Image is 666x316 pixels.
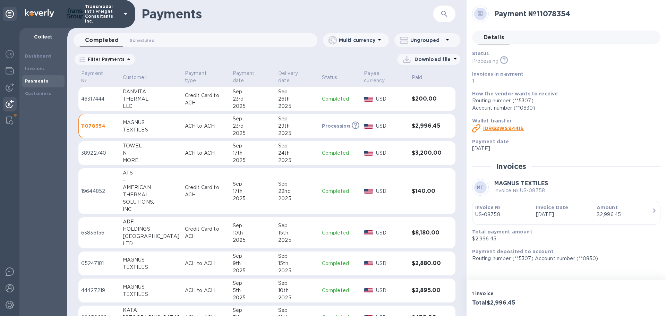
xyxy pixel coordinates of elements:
div: Unpin categories [3,7,17,21]
div: 2025 [233,157,273,164]
div: 15th [278,260,316,267]
span: Payee currency [364,70,406,84]
b: Dashboard [25,53,51,59]
p: Credit Card to ACH [185,92,227,106]
img: USD [364,261,373,266]
div: MAGNUS [123,256,179,264]
p: 1 invoice [472,290,564,297]
b: Amount [597,205,618,210]
div: TEXTILES [123,291,179,298]
p: Payment date [233,70,264,84]
p: Completed [322,150,359,157]
div: Sep [278,115,316,122]
div: SOLUTIONS, [123,198,179,206]
div: HOLDINGS [123,225,179,233]
div: 2025 [233,294,273,301]
h3: $2,895.00 [412,287,442,294]
img: USD [364,124,373,129]
img: USD [364,288,373,293]
div: 2025 [278,294,316,301]
b: ID RQ2WS94416 [483,126,524,131]
div: 2025 [278,195,316,202]
div: THERMAL [123,191,179,198]
div: ADF [123,218,179,225]
div: 10th [278,287,316,294]
div: - [123,177,179,184]
p: $2,996.45 [472,235,655,242]
div: MAGNUS [123,283,179,291]
div: Sep [233,307,273,314]
p: ACH to ACH [185,150,227,157]
b: How the vendor wants to receive [472,91,558,96]
div: Sep [233,115,273,122]
b: Wallet transfer [472,118,512,123]
p: Customer [123,74,146,81]
div: 22nd [278,188,316,195]
div: 2025 [233,195,273,202]
div: 24th [278,150,316,157]
div: MAGNUS [123,119,179,126]
div: Sep [233,180,273,188]
p: 44427219 [81,287,117,294]
p: USD [376,229,406,237]
p: 38922740 [81,150,117,157]
p: 05247181 [81,260,117,267]
div: 2025 [233,103,273,110]
div: Sep [233,88,273,95]
div: Sep [278,222,316,229]
p: Completed [322,260,359,267]
p: ACH to ACH [185,260,227,267]
div: KATA [123,307,179,314]
p: Processing [472,58,498,65]
div: $2,996.45 [597,211,652,218]
p: Credit Card to ACH [185,184,227,198]
p: 1 [472,77,655,85]
div: N [123,150,179,157]
b: Status [472,51,489,56]
h3: $140.00 [412,188,442,195]
b: Payments [25,78,48,84]
p: USD [376,95,406,103]
p: Transmodal Int'l Freight Consultants Inc. [85,4,120,24]
img: USD [364,151,373,156]
span: Paid [412,74,432,81]
span: Status [322,74,347,81]
p: Payment type [185,70,218,84]
p: 63836156 [81,229,117,237]
img: Logo [25,9,54,17]
div: LTD [123,240,179,247]
span: Customer [123,74,155,81]
p: Completed [322,188,359,195]
div: Sep [278,280,316,287]
div: 2025 [278,157,316,164]
div: 10th [233,229,273,237]
button: Invoice №US-08758Invoice Date[DATE]Amount$2,996.45 [472,201,660,225]
img: USD [364,189,373,194]
div: DANVITA [123,88,179,95]
div: [GEOGRAPHIC_DATA] [123,233,179,240]
div: Sep [233,142,273,150]
div: 17th [233,150,273,157]
span: Completed [85,35,119,45]
b: Invoice Date [536,205,569,210]
span: Delivery date [278,70,316,84]
div: Sep [278,253,316,260]
div: Sep [278,307,316,314]
p: ACH to ACH [185,122,227,130]
p: Collect [25,33,62,40]
p: Completed [322,95,359,103]
div: Routing number (**5307) [472,97,655,104]
div: ATS [123,169,179,177]
p: Ungrouped [410,37,443,44]
p: Download file [415,56,451,63]
div: Sep [233,253,273,260]
p: USD [376,287,406,294]
b: Invoices in payment [472,71,524,77]
p: [DATE] [536,211,591,218]
h2: Invoices [496,162,527,171]
div: 23rd [233,122,273,130]
b: MAGNUS TEXTILES [494,180,548,187]
p: 11078354 [81,122,117,129]
b: Invoice № [475,205,501,210]
p: [DATE] [472,145,655,152]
